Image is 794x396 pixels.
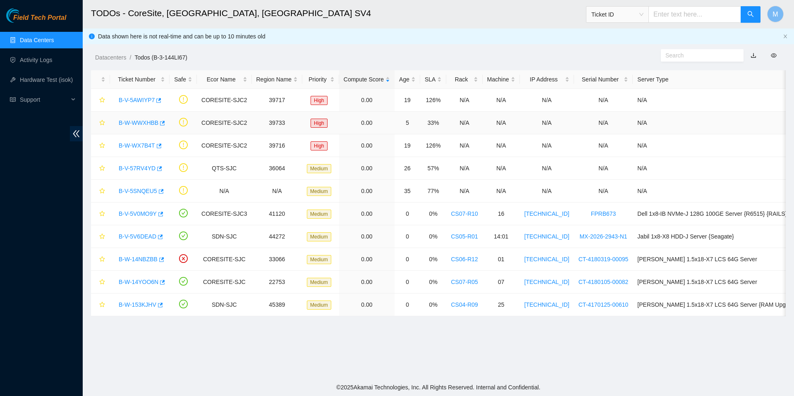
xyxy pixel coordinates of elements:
[483,225,520,248] td: 14:01
[483,89,520,112] td: N/A
[96,253,105,266] button: star
[20,91,69,108] span: Support
[520,112,574,134] td: N/A
[483,157,520,180] td: N/A
[197,180,251,203] td: N/A
[307,210,331,219] span: Medium
[20,57,53,63] a: Activity Logs
[197,112,251,134] td: CORESITE-SJC2
[420,271,446,293] td: 0%
[99,234,105,240] span: star
[311,119,328,128] span: High
[307,255,331,264] span: Medium
[524,279,569,285] a: [TECHNICAL_ID]
[252,225,303,248] td: 44272
[574,180,633,203] td: N/A
[96,298,105,311] button: star
[483,112,520,134] td: N/A
[197,225,251,248] td: SDN-SJC
[524,233,569,240] a: [TECHNICAL_ID]
[483,203,520,225] td: 16
[772,9,778,19] span: M
[197,134,251,157] td: CORESITE-SJC2
[339,112,395,134] td: 0.00
[339,225,395,248] td: 0.00
[129,54,131,61] span: /
[252,89,303,112] td: 39717
[307,164,331,173] span: Medium
[13,14,66,22] span: Field Tech Portal
[420,89,446,112] td: 126%
[96,275,105,289] button: star
[767,6,784,22] button: M
[591,210,616,217] a: FPRB673
[339,134,395,157] td: 0.00
[179,277,188,286] span: check-circle
[483,293,520,316] td: 25
[747,11,754,19] span: search
[119,188,157,194] a: B-V-5SNQEU5
[252,293,303,316] td: 45389
[339,89,395,112] td: 0.00
[179,118,188,126] span: exclamation-circle
[579,256,629,262] a: CT-4180319-00095
[119,279,158,285] a: B-W-14YOO6N
[307,278,331,287] span: Medium
[311,96,328,105] span: High
[99,279,105,286] span: star
[70,126,83,141] span: double-left
[395,225,420,248] td: 0
[307,301,331,310] span: Medium
[119,165,155,172] a: B-V-57RV4YD
[99,143,105,149] span: star
[99,256,105,263] span: star
[339,293,395,316] td: 0.00
[6,8,42,23] img: Akamai Technologies
[20,76,73,83] a: Hardware Test (isok)
[520,180,574,203] td: N/A
[420,248,446,271] td: 0%
[252,180,303,203] td: N/A
[591,8,643,21] span: Ticket ID
[420,157,446,180] td: 57%
[395,180,420,203] td: 35
[520,89,574,112] td: N/A
[339,248,395,271] td: 0.00
[520,134,574,157] td: N/A
[179,231,188,240] span: check-circle
[395,112,420,134] td: 5
[395,271,420,293] td: 0
[179,186,188,195] span: exclamation-circle
[446,180,482,203] td: N/A
[197,89,251,112] td: CORESITE-SJC2
[451,210,478,217] a: CS07-R10
[451,301,478,308] a: CS04-R09
[252,134,303,157] td: 39716
[20,37,54,43] a: Data Centers
[339,180,395,203] td: 0.00
[119,210,157,217] a: B-V-5V0MO9Y
[446,157,482,180] td: N/A
[252,157,303,180] td: 36064
[579,301,629,308] a: CT-4170125-00610
[99,120,105,126] span: star
[179,163,188,172] span: exclamation-circle
[307,232,331,241] span: Medium
[524,301,569,308] a: [TECHNICAL_ID]
[99,97,105,104] span: star
[451,279,478,285] a: CS07-R05
[197,271,251,293] td: CORESITE-SJC
[252,112,303,134] td: 39733
[96,93,105,107] button: star
[179,209,188,217] span: check-circle
[96,230,105,243] button: star
[252,271,303,293] td: 22753
[395,134,420,157] td: 19
[420,293,446,316] td: 0%
[395,89,420,112] td: 19
[395,203,420,225] td: 0
[134,54,187,61] a: Todos (B-3-144LI67)
[119,301,156,308] a: B-W-153KJHV
[751,52,756,59] a: download
[665,51,732,60] input: Search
